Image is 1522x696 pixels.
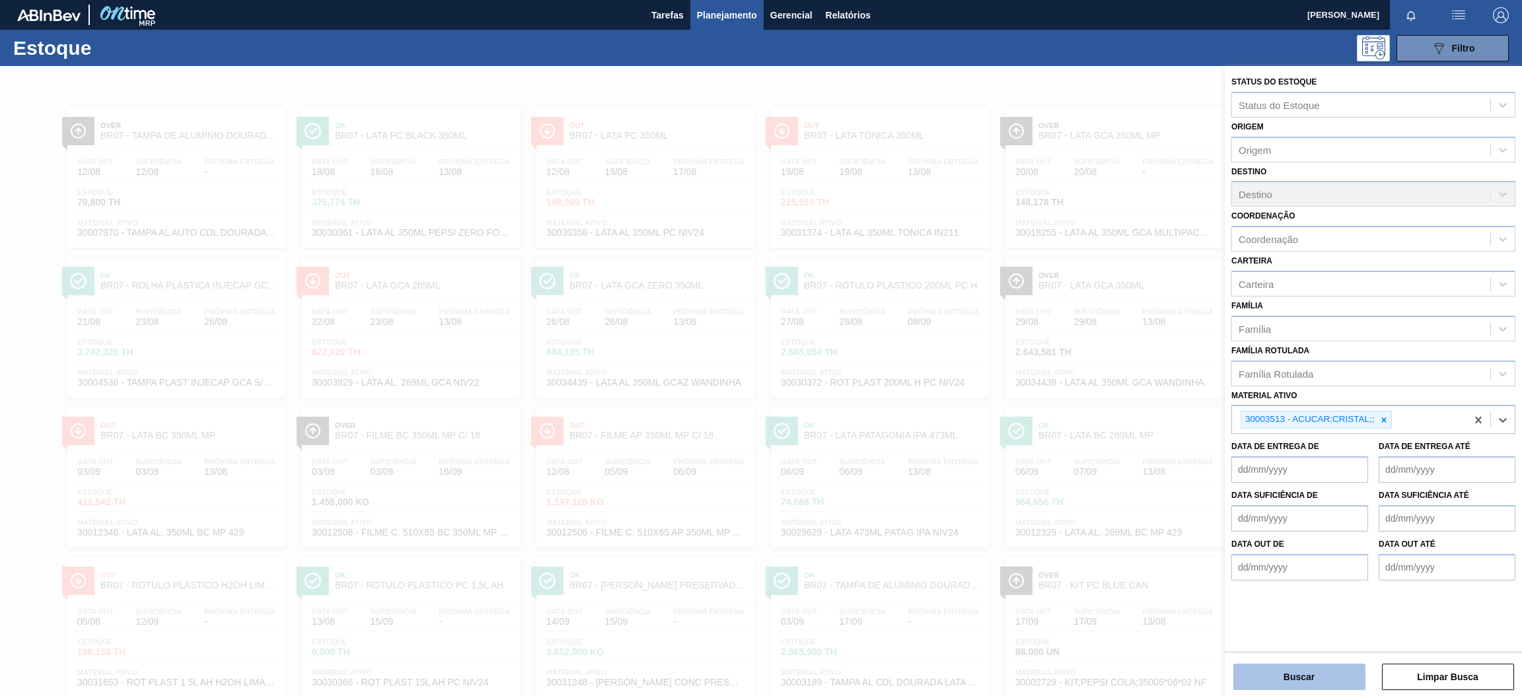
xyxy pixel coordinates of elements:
[1390,6,1432,24] button: Notificações
[1379,442,1470,451] label: Data de Entrega até
[1239,99,1320,110] div: Status do Estoque
[1239,144,1271,155] div: Origem
[1379,554,1515,580] input: dd/mm/yyyy
[1231,391,1297,400] label: Material ativo
[13,40,216,55] h1: Estoque
[697,7,757,23] span: Planejamento
[1231,456,1368,483] input: dd/mm/yyyy
[1379,539,1435,549] label: Data out até
[1231,346,1309,355] label: Família Rotulada
[1231,122,1264,131] label: Origem
[1379,491,1469,500] label: Data suficiência até
[1239,278,1274,289] div: Carteira
[1231,442,1319,451] label: Data de Entrega de
[1231,505,1368,532] input: dd/mm/yyyy
[1239,234,1298,245] div: Coordenação
[1451,7,1467,23] img: userActions
[1239,323,1271,334] div: Família
[1396,35,1509,61] button: Filtro
[1231,301,1263,310] label: Família
[1379,456,1515,483] input: dd/mm/yyyy
[1239,368,1313,379] div: Família Rotulada
[1452,43,1475,53] span: Filtro
[1231,211,1295,221] label: Coordenação
[17,9,81,21] img: TNhmsLtSVTkK8tSr43FrP2fwEKptu5GPRR3wAAAABJRU5ErkJggg==
[1231,554,1368,580] input: dd/mm/yyyy
[1231,77,1317,87] label: Status do Estoque
[1241,411,1377,428] div: 30003513 - ACUCAR;CRISTAL;;
[1231,256,1272,265] label: Carteira
[826,7,871,23] span: Relatórios
[1493,7,1509,23] img: Logout
[1231,539,1284,549] label: Data out de
[1357,35,1390,61] div: Pogramando: nenhum usuário selecionado
[1379,505,1515,532] input: dd/mm/yyyy
[770,7,813,23] span: Gerencial
[651,7,684,23] span: Tarefas
[1231,167,1266,176] label: Destino
[1231,491,1318,500] label: Data suficiência de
